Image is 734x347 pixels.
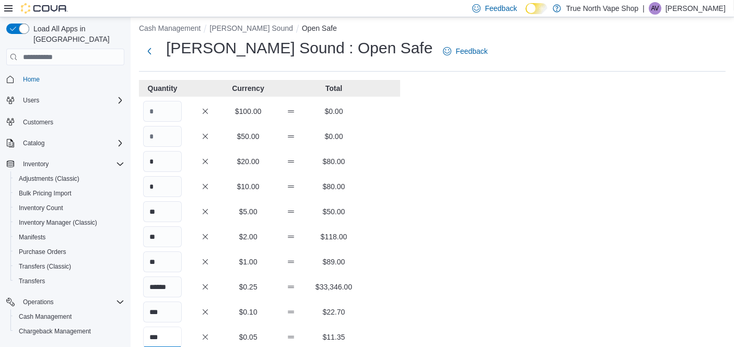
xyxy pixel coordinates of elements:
a: Home [19,73,44,86]
input: Quantity [143,201,182,222]
a: Bulk Pricing Import [15,187,76,200]
span: AV [651,2,659,15]
button: Inventory Count [10,201,129,215]
span: Catalog [23,139,44,147]
span: Operations [23,298,54,306]
a: Inventory Count [15,202,67,214]
button: Operations [2,295,129,309]
p: $0.05 [229,332,267,342]
a: Transfers (Classic) [15,260,75,273]
span: Users [19,94,124,107]
a: Manifests [15,231,50,244]
input: Quantity [143,126,182,147]
span: Users [23,96,39,105]
p: $50.00 [314,206,353,217]
p: $20.00 [229,156,267,167]
img: Cova [21,3,68,14]
a: Transfers [15,275,49,287]
p: $0.00 [314,106,353,117]
button: Home [2,72,129,87]
button: Inventory [19,158,53,170]
button: Catalog [2,136,129,151]
span: Catalog [19,137,124,149]
button: Users [2,93,129,108]
span: Transfers [15,275,124,287]
button: Cash Management [139,24,201,32]
p: Quantity [143,83,182,94]
span: Bulk Pricing Import [19,189,72,198]
span: Chargeback Management [19,327,91,336]
a: Adjustments (Classic) [15,172,84,185]
p: $2.00 [229,232,267,242]
span: Inventory [23,160,49,168]
button: Chargeback Management [10,324,129,339]
p: $118.00 [314,232,353,242]
span: Manifests [19,233,45,241]
p: True North Vape Shop [566,2,639,15]
a: Feedback [439,41,492,62]
span: Feedback [485,3,517,14]
span: Transfers (Classic) [15,260,124,273]
span: Customers [19,115,124,128]
p: $5.00 [229,206,267,217]
p: $10.00 [229,181,267,192]
span: Customers [23,118,53,126]
p: $89.00 [314,257,353,267]
p: $1.00 [229,257,267,267]
span: Feedback [456,46,487,56]
span: Load All Apps in [GEOGRAPHIC_DATA] [29,24,124,44]
span: Inventory Count [19,204,63,212]
p: $0.10 [229,307,267,317]
span: Cash Management [19,313,72,321]
p: Currency [229,83,267,94]
input: Quantity [143,176,182,197]
input: Quantity [143,276,182,297]
p: $0.25 [229,282,267,292]
button: Open Safe [302,24,337,32]
span: Home [23,75,40,84]
span: Inventory Manager (Classic) [19,218,97,227]
a: Purchase Orders [15,246,71,258]
button: Customers [2,114,129,129]
span: Inventory Count [15,202,124,214]
input: Quantity [143,251,182,272]
p: $80.00 [314,181,353,192]
p: [PERSON_NAME] [666,2,726,15]
button: Adjustments (Classic) [10,171,129,186]
span: Adjustments (Classic) [15,172,124,185]
p: $50.00 [229,131,267,142]
a: Chargeback Management [15,325,95,338]
p: | [643,2,645,15]
button: [PERSON_NAME] Sound [209,24,293,32]
input: Dark Mode [526,3,547,14]
span: Bulk Pricing Import [15,187,124,200]
div: AndrewOS Vape [649,2,661,15]
span: Manifests [15,231,124,244]
span: Adjustments (Classic) [19,175,79,183]
span: Home [19,73,124,86]
p: $33,346.00 [314,282,353,292]
input: Quantity [143,151,182,172]
button: Next [139,41,160,62]
nav: An example of EuiBreadcrumbs [139,23,726,36]
span: Inventory Manager (Classic) [15,216,124,229]
p: Total [314,83,353,94]
button: Manifests [10,230,129,245]
span: Inventory [19,158,124,170]
p: $0.00 [314,131,353,142]
button: Bulk Pricing Import [10,186,129,201]
input: Quantity [143,101,182,122]
p: $22.70 [314,307,353,317]
button: Users [19,94,43,107]
input: Quantity [143,226,182,247]
input: Quantity [143,302,182,322]
a: Customers [19,116,57,129]
button: Purchase Orders [10,245,129,259]
button: Cash Management [10,309,129,324]
a: Inventory Manager (Classic) [15,216,101,229]
span: Operations [19,296,124,308]
span: Chargeback Management [15,325,124,338]
button: Inventory Manager (Classic) [10,215,129,230]
span: Cash Management [15,310,124,323]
